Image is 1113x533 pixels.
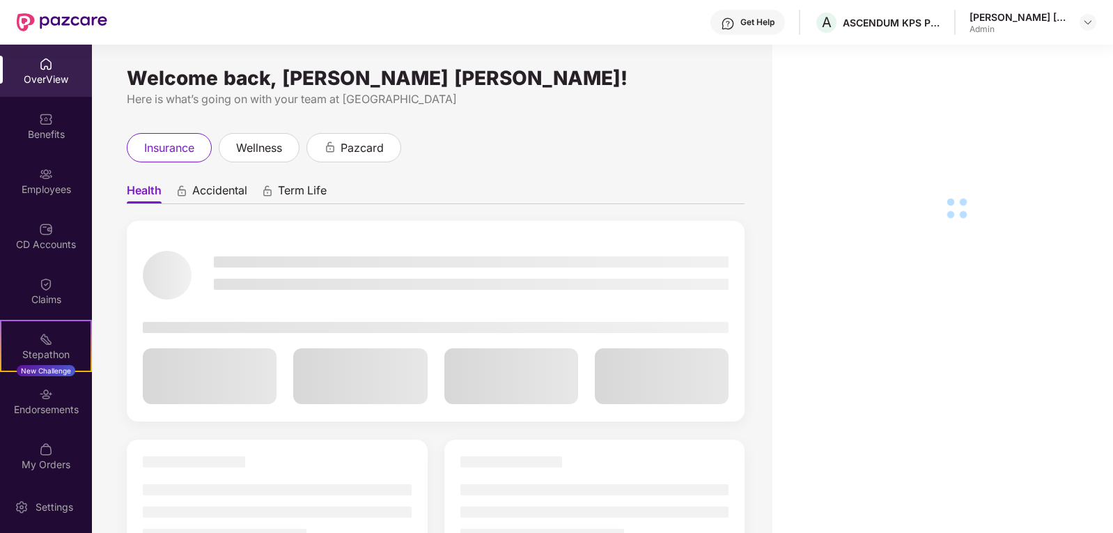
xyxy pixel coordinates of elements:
div: ASCENDUM KPS PRIVATE LIMITED [843,16,940,29]
div: [PERSON_NAME] [PERSON_NAME] [970,10,1067,24]
span: pazcard [341,139,384,157]
img: svg+xml;base64,PHN2ZyB4bWxucz0iaHR0cDovL3d3dy53My5vcmcvMjAwMC9zdmciIHdpZHRoPSIyMSIgaGVpZ2h0PSIyMC... [39,332,53,346]
div: animation [261,185,274,197]
img: svg+xml;base64,PHN2ZyBpZD0iRW1wbG95ZWVzIiB4bWxucz0iaHR0cDovL3d3dy53My5vcmcvMjAwMC9zdmciIHdpZHRoPS... [39,167,53,181]
img: svg+xml;base64,PHN2ZyBpZD0iQ0RfQWNjb3VudHMiIGRhdGEtbmFtZT0iQ0QgQWNjb3VudHMiIHhtbG5zPSJodHRwOi8vd3... [39,222,53,236]
div: New Challenge [17,365,75,376]
div: Welcome back, [PERSON_NAME] [PERSON_NAME]! [127,72,745,84]
span: wellness [236,139,282,157]
div: Settings [31,500,77,514]
div: animation [176,185,188,197]
div: Admin [970,24,1067,35]
img: svg+xml;base64,PHN2ZyBpZD0iRHJvcGRvd24tMzJ4MzIiIHhtbG5zPSJodHRwOi8vd3d3LnczLm9yZy8yMDAwL3N2ZyIgd2... [1082,17,1093,28]
img: svg+xml;base64,PHN2ZyBpZD0iQmVuZWZpdHMiIHhtbG5zPSJodHRwOi8vd3d3LnczLm9yZy8yMDAwL3N2ZyIgd2lkdGg9Ij... [39,112,53,126]
img: svg+xml;base64,PHN2ZyBpZD0iTXlfT3JkZXJzIiBkYXRhLW5hbWU9Ik15IE9yZGVycyIgeG1sbnM9Imh0dHA6Ly93d3cudz... [39,442,53,456]
img: svg+xml;base64,PHN2ZyBpZD0iU2V0dGluZy0yMHgyMCIgeG1sbnM9Imh0dHA6Ly93d3cudzMub3JnLzIwMDAvc3ZnIiB3aW... [15,500,29,514]
div: Get Help [740,17,775,28]
img: svg+xml;base64,PHN2ZyBpZD0iRW5kb3JzZW1lbnRzIiB4bWxucz0iaHR0cDovL3d3dy53My5vcmcvMjAwMC9zdmciIHdpZH... [39,387,53,401]
div: Here is what’s going on with your team at [GEOGRAPHIC_DATA] [127,91,745,108]
span: A [822,14,832,31]
img: New Pazcare Logo [17,13,107,31]
div: animation [324,141,336,153]
span: insurance [144,139,194,157]
span: Accidental [192,183,247,203]
img: svg+xml;base64,PHN2ZyBpZD0iQ2xhaW0iIHhtbG5zPSJodHRwOi8vd3d3LnczLm9yZy8yMDAwL3N2ZyIgd2lkdGg9IjIwIi... [39,277,53,291]
span: Health [127,183,162,203]
img: svg+xml;base64,PHN2ZyBpZD0iSG9tZSIgeG1sbnM9Imh0dHA6Ly93d3cudzMub3JnLzIwMDAvc3ZnIiB3aWR0aD0iMjAiIG... [39,57,53,71]
img: svg+xml;base64,PHN2ZyBpZD0iSGVscC0zMngzMiIgeG1sbnM9Imh0dHA6Ly93d3cudzMub3JnLzIwMDAvc3ZnIiB3aWR0aD... [721,17,735,31]
div: Stepathon [1,348,91,362]
span: Term Life [278,183,327,203]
